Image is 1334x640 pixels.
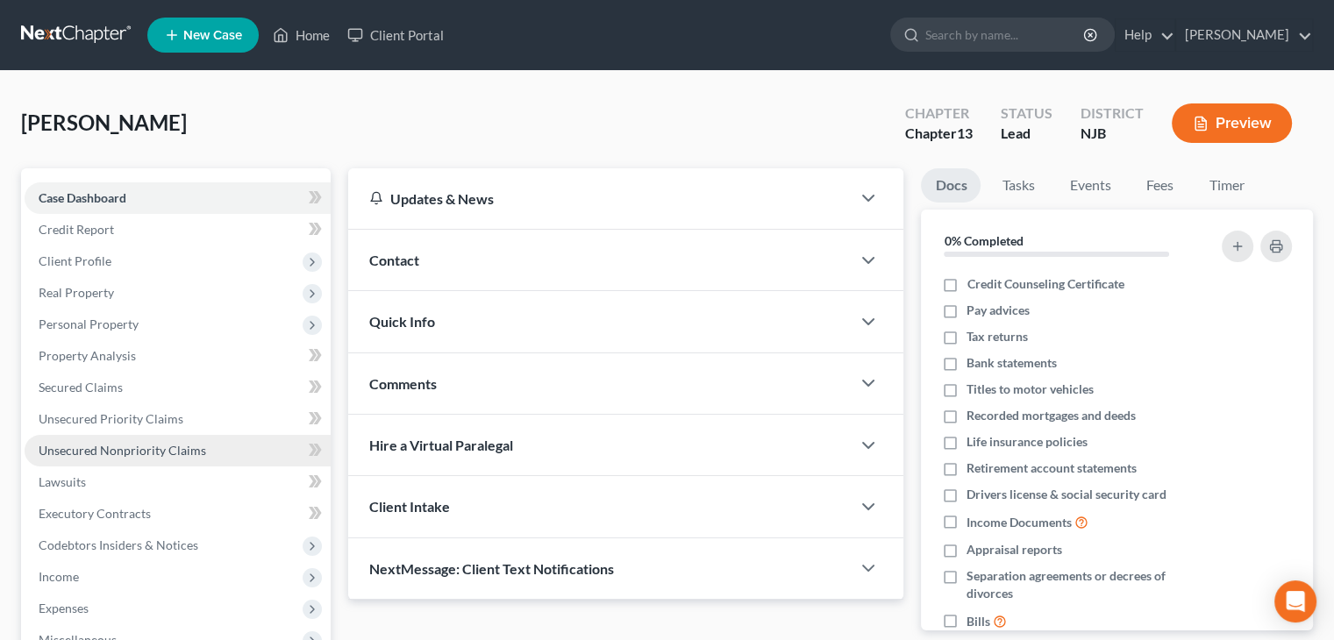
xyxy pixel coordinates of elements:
a: Home [264,19,339,51]
a: Events [1055,168,1124,203]
span: Executory Contracts [39,506,151,521]
span: Client Intake [369,498,450,515]
span: Property Analysis [39,348,136,363]
a: Unsecured Priority Claims [25,403,331,435]
span: Hire a Virtual Paralegal [369,437,513,453]
span: Retirement account statements [967,459,1137,477]
a: Property Analysis [25,340,331,372]
div: District [1081,103,1144,124]
span: Client Profile [39,253,111,268]
a: Tasks [988,168,1048,203]
a: Secured Claims [25,372,331,403]
span: Lawsuits [39,474,86,489]
div: Updates & News [369,189,830,208]
span: Codebtors Insiders & Notices [39,537,198,552]
div: Status [1001,103,1052,124]
span: Credit Counseling Certificate [967,275,1124,293]
div: NJB [1081,124,1144,144]
span: Titles to motor vehicles [967,380,1094,398]
span: 13 [957,124,973,141]
a: Timer [1195,168,1258,203]
a: Fees [1131,168,1188,203]
span: Recorded mortgages and deeds [967,407,1136,424]
span: Expenses [39,601,89,615]
span: Real Property [39,285,114,300]
span: Life insurance policies [967,433,1088,451]
a: Unsecured Nonpriority Claims [25,435,331,466]
span: Quick Info [369,313,435,330]
span: Tax returns [967,328,1028,345]
span: Unsecured Priority Claims [39,411,183,426]
span: Credit Report [39,222,114,237]
a: Executory Contracts [25,498,331,530]
a: Lawsuits [25,466,331,498]
span: Pay advices [967,302,1030,319]
button: Preview [1172,103,1292,143]
span: Contact [369,252,419,268]
a: Case Dashboard [25,182,331,214]
input: Search by name... [925,18,1086,51]
a: Help [1116,19,1174,51]
span: Bank statements [967,354,1057,372]
span: NextMessage: Client Text Notifications [369,560,614,577]
span: Appraisal reports [967,541,1062,558]
span: Comments [369,375,437,392]
a: Docs [921,168,981,203]
span: Unsecured Nonpriority Claims [39,443,206,458]
span: Secured Claims [39,380,123,395]
div: Lead [1001,124,1052,144]
a: Client Portal [339,19,453,51]
span: Separation agreements or decrees of divorces [967,567,1200,602]
span: Drivers license & social security card [967,486,1166,503]
span: [PERSON_NAME] [21,110,187,135]
span: Income Documents [967,514,1072,531]
span: New Case [183,29,242,42]
div: Chapter [905,124,973,144]
strong: 0% Completed [944,233,1023,248]
div: Open Intercom Messenger [1274,580,1316,622]
span: Income [39,569,79,584]
span: Case Dashboard [39,190,126,205]
span: Bills [967,613,990,630]
span: Personal Property [39,316,139,331]
a: Credit Report [25,214,331,245]
a: [PERSON_NAME] [1176,19,1312,51]
div: Chapter [905,103,973,124]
